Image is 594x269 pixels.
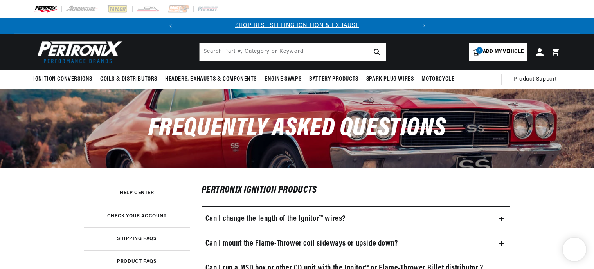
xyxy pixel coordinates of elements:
summary: Coils & Distributors [96,70,161,88]
div: 1 of 2 [178,22,416,30]
h3: Shipping FAQs [117,237,157,241]
span: Coils & Distributors [100,75,157,83]
span: Engine Swaps [265,75,301,83]
summary: Engine Swaps [261,70,305,88]
span: Frequently Asked Questions [148,116,446,141]
a: 1Add my vehicle [469,43,527,61]
summary: Product Support [513,70,561,89]
button: Translation missing: en.sections.announcements.next_announcement [416,18,432,34]
span: Ignition Conversions [33,75,92,83]
span: Motorcycle [421,75,454,83]
h3: Check your account [107,214,167,218]
summary: Motorcycle [418,70,458,88]
summary: Spark Plug Wires [362,70,418,88]
div: Announcement [178,22,416,30]
a: Help Center [84,182,190,204]
h3: Can I change the length of the Ignitor™ wires? [205,213,346,225]
span: Pertronix Ignition Products [202,186,325,195]
span: Battery Products [309,75,358,83]
a: Shipping FAQs [84,227,190,250]
slideshow-component: Translation missing: en.sections.announcements.announcement_bar [14,18,580,34]
span: Spark Plug Wires [366,75,414,83]
summary: Battery Products [305,70,362,88]
span: Add my vehicle [483,48,524,56]
button: search button [369,43,386,61]
summary: Ignition Conversions [33,70,96,88]
button: Translation missing: en.sections.announcements.previous_announcement [163,18,178,34]
summary: Can I change the length of the Ignitor™ wires? [202,207,510,231]
span: Headers, Exhausts & Components [165,75,257,83]
h3: Help Center [120,191,154,195]
span: 1 [476,47,483,54]
summary: Headers, Exhausts & Components [161,70,261,88]
input: Search Part #, Category or Keyword [200,43,386,61]
span: Product Support [513,75,557,84]
img: Pertronix [33,38,123,65]
h3: Product FAQs [117,260,157,264]
a: Check your account [84,205,190,227]
a: SHOP BEST SELLING IGNITION & EXHAUST [235,23,359,29]
h3: Can I mount the Flame-Thrower coil sideways or upside down? [205,237,398,250]
summary: Can I mount the Flame-Thrower coil sideways or upside down? [202,231,510,256]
